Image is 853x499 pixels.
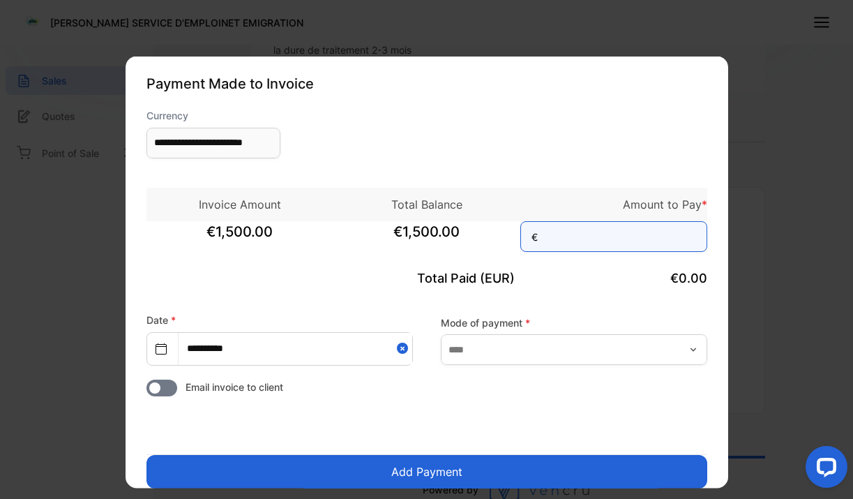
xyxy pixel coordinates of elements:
[441,315,707,330] label: Mode of payment
[397,332,412,364] button: Close
[146,195,333,212] p: Invoice Amount
[186,379,283,394] span: Email invoice to client
[531,229,538,244] span: €
[333,221,520,255] span: €1,500.00
[333,268,520,287] p: Total Paid (EUR)
[520,195,707,212] p: Amount to Pay
[146,221,333,255] span: €1,500.00
[146,107,280,122] label: Currency
[670,270,707,285] span: €0.00
[146,73,707,94] p: Payment Made to Invoice
[333,195,520,212] p: Total Balance
[146,313,176,325] label: Date
[794,440,853,499] iframe: LiveChat chat widget
[146,454,707,488] button: Add Payment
